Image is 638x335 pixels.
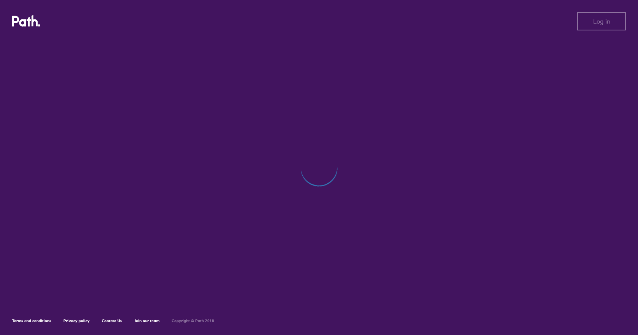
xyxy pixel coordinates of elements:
[102,318,122,323] a: Contact Us
[134,318,159,323] a: Join our team
[577,12,626,30] button: Log in
[593,18,610,25] span: Log in
[172,319,214,323] h6: Copyright © Path 2018
[12,318,51,323] a: Terms and conditions
[63,318,90,323] a: Privacy policy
